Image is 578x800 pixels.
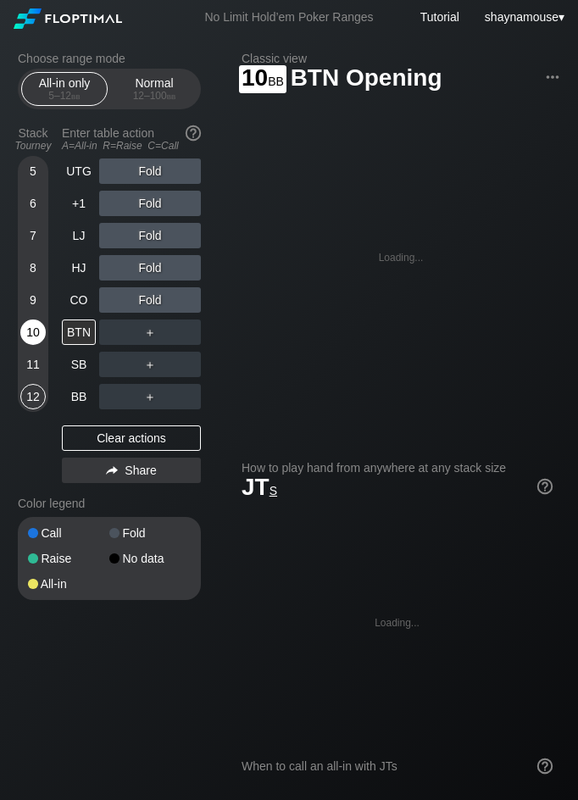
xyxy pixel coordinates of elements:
[99,255,201,281] div: Fold
[62,384,96,409] div: BB
[543,68,562,86] img: ellipsis.fd386fe8.svg
[25,73,103,105] div: All-in only
[20,223,46,248] div: 7
[536,757,554,775] img: help.32db89a4.svg
[62,119,201,158] div: Enter table action
[119,90,190,102] div: 12 – 100
[62,158,96,184] div: UTG
[28,527,109,539] div: Call
[109,527,191,539] div: Fold
[29,90,100,102] div: 5 – 12
[99,223,201,248] div: Fold
[536,477,554,496] img: help.32db89a4.svg
[99,287,201,313] div: Fold
[62,191,96,216] div: +1
[420,10,459,24] a: Tutorial
[18,490,201,517] div: Color legend
[242,474,277,500] span: JT
[375,617,420,629] div: Loading...
[106,466,118,475] img: share.864f2f62.svg
[109,553,191,564] div: No data
[28,578,109,590] div: All-in
[62,287,96,313] div: CO
[99,191,201,216] div: Fold
[62,352,96,377] div: SB
[99,352,201,377] div: ＋
[167,90,176,102] span: bb
[62,425,201,451] div: Clear actions
[99,384,201,409] div: ＋
[62,319,96,345] div: BTN
[71,90,81,102] span: bb
[270,480,277,498] span: s
[184,124,203,142] img: help.32db89a4.svg
[14,8,122,29] img: Floptimal logo
[268,70,284,89] span: bb
[11,119,55,158] div: Stack
[62,255,96,281] div: HJ
[179,10,398,28] div: No Limit Hold’em Poker Ranges
[242,461,553,475] h2: How to play hand from anywhere at any stack size
[379,252,424,264] div: Loading...
[20,384,46,409] div: 12
[20,319,46,345] div: 10
[481,8,567,26] div: ▾
[20,158,46,184] div: 5
[239,65,286,93] span: 10
[11,140,55,152] div: Tourney
[20,352,46,377] div: 11
[62,458,201,483] div: Share
[62,223,96,248] div: LJ
[242,52,560,65] h2: Classic view
[115,73,193,105] div: Normal
[242,759,553,773] div: When to call an all-in with JTs
[62,140,201,152] div: A=All-in R=Raise C=Call
[28,553,109,564] div: Raise
[485,10,559,24] span: shaynamouse
[20,191,46,216] div: 6
[288,65,445,93] span: BTN Opening
[20,287,46,313] div: 9
[99,158,201,184] div: Fold
[18,52,201,65] h2: Choose range mode
[99,319,201,345] div: ＋
[20,255,46,281] div: 8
